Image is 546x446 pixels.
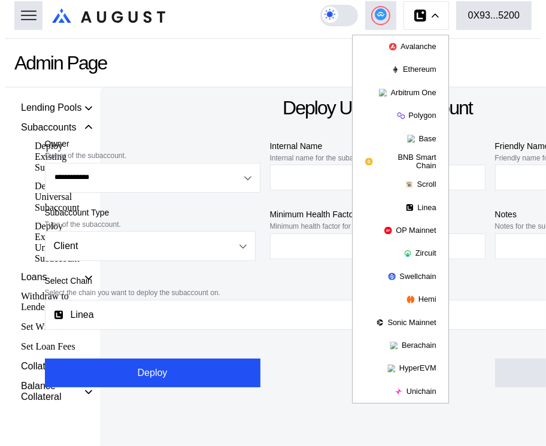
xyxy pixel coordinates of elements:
button: Deploy [45,359,260,387]
button: Arbitrum One [353,81,448,104]
button: Polygon [353,104,448,127]
div: Withdraw to Lender [17,288,96,315]
button: Hemi [353,288,448,311]
div: Deploy Existing Universal Subaccount [29,219,91,266]
button: Linea [353,196,448,219]
img: chain logo [387,365,395,372]
div: Lending Pools [21,102,81,113]
img: chain-logo [54,310,63,320]
button: Sonic Mainnet [353,311,448,334]
div: Loans [21,272,47,283]
img: chain logo [384,227,392,235]
button: Ethereum [353,58,448,81]
div: 0X93...5200 [468,10,520,21]
div: Set Loan Fees [17,338,96,355]
div: Set Withdrawal [17,318,96,335]
img: chain logo [405,181,413,189]
img: chain logo [404,250,411,257]
div: Balance Collateral [21,381,85,402]
img: chain logo [397,112,405,120]
div: Deploy Universal Account [283,97,472,119]
img: chain logo [365,158,372,166]
div: Internal name for the subaccount. [270,154,486,162]
img: chain logo [376,318,384,326]
button: Unichain [353,380,448,403]
button: HyperEVM [353,357,448,380]
button: Open menu [45,231,256,261]
img: chain logo [395,388,402,396]
div: Owner of the subaccount. [45,151,260,160]
img: chain logo [389,43,397,51]
button: Avalanche [353,35,448,58]
button: Scroll [353,173,448,196]
div: Admin Page [14,52,107,74]
img: chain logo [379,89,387,96]
img: chain logo [406,204,414,211]
div: Type of the subaccount. [45,220,260,229]
div: Owner [45,138,260,149]
div: Internal Name [270,141,486,151]
img: chain logo [407,296,414,304]
img: chain logo [414,9,427,22]
div: Deploy Universal Subaccount [29,179,91,215]
div: Client [54,241,226,251]
button: Zircuit [353,242,448,265]
img: chain logo [392,66,399,74]
button: Berachain [353,334,448,357]
img: chain logo [388,273,396,281]
button: BNB Smart Chain [353,150,448,173]
div: Deploy Existing Subaccount [29,139,91,175]
button: Swellchain [353,265,448,288]
div: Subaccounts [21,122,77,133]
button: Base [353,127,448,150]
div: Minimum Health Factor [270,209,486,220]
button: Open menu [45,163,260,193]
button: OP Mainnet [353,219,448,242]
div: Minimum health factor for the subaccount. [270,222,486,230]
div: Subaccount Type [45,207,260,218]
img: chain logo [390,342,398,350]
div: Collateral [21,361,62,372]
button: 0X93...5200 [456,1,532,30]
img: chain logo [407,135,415,142]
button: chain logo [404,1,449,30]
